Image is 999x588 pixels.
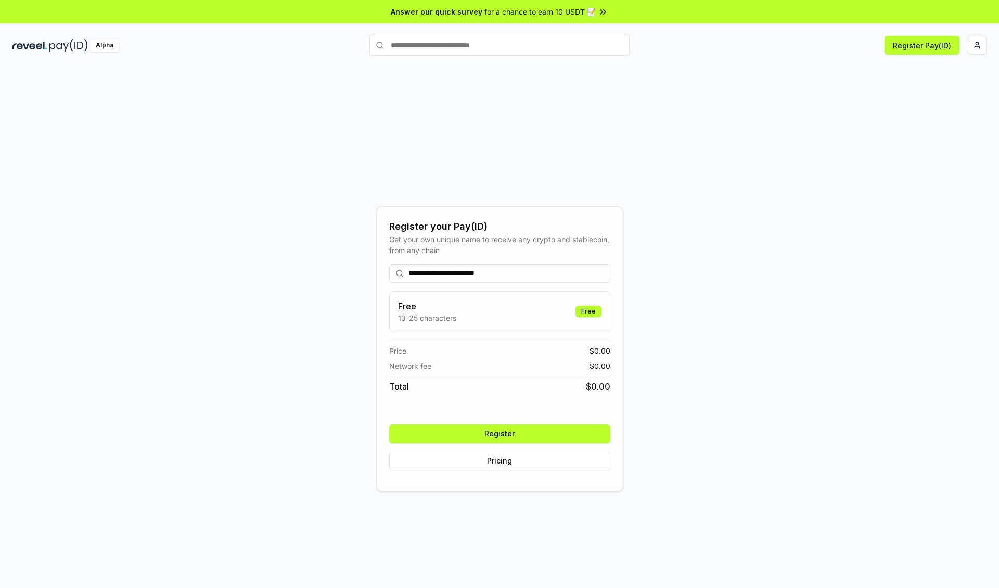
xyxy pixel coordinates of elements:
[885,36,959,55] button: Register Pay(ID)
[90,39,119,52] div: Alpha
[49,39,88,52] img: pay_id
[389,424,610,443] button: Register
[398,312,456,323] p: 13-25 characters
[389,380,409,393] span: Total
[590,360,610,371] span: $ 0.00
[12,39,47,52] img: reveel_dark
[389,234,610,256] div: Get your own unique name to receive any crypto and stablecoin, from any chain
[389,360,431,371] span: Network fee
[575,306,601,317] div: Free
[586,380,610,393] span: $ 0.00
[391,6,482,17] span: Answer our quick survey
[590,345,610,356] span: $ 0.00
[389,219,610,234] div: Register your Pay(ID)
[484,6,596,17] span: for a chance to earn 10 USDT 📝
[389,345,406,356] span: Price
[398,300,456,312] h3: Free
[389,452,610,470] button: Pricing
